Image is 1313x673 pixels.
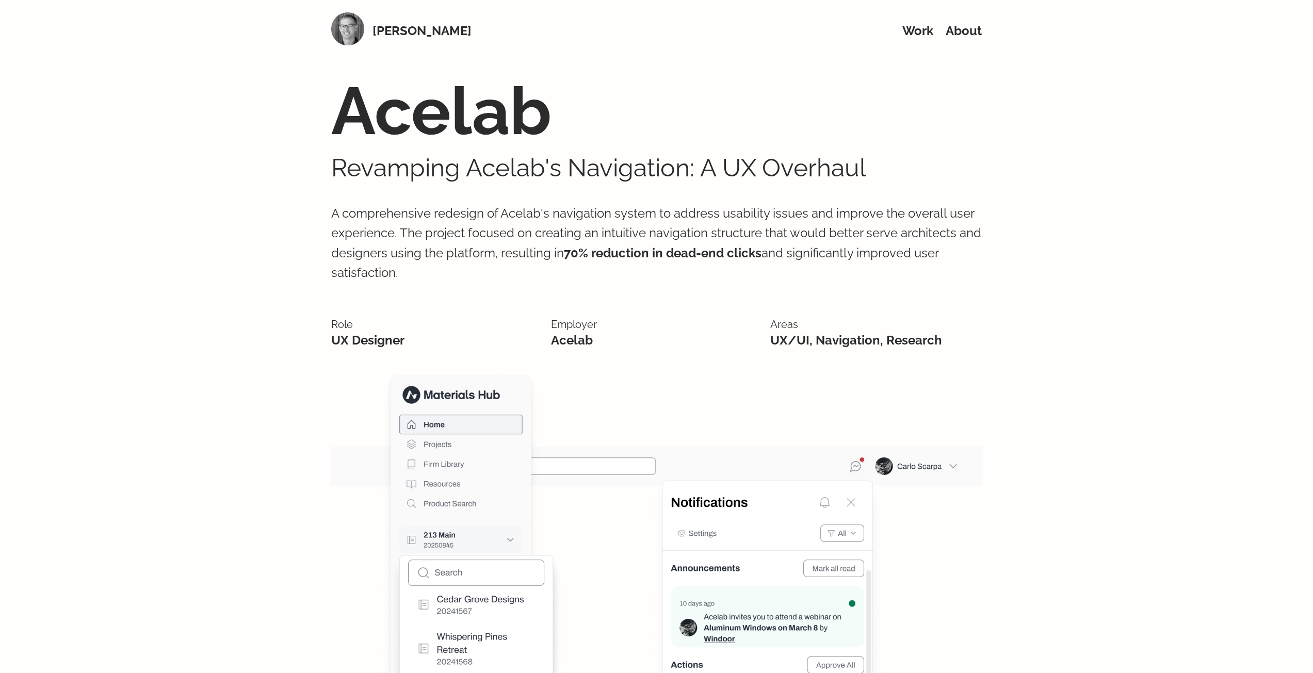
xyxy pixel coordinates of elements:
a: [PERSON_NAME] [372,23,472,39]
h1: Acelab [331,70,982,152]
p: Areas [770,316,982,333]
p: Acelab [551,333,763,348]
p: Employer [551,316,763,333]
p: UX Designer [331,333,543,348]
a: About [946,23,982,38]
span: 70% reduction in dead-end clicks [564,245,761,260]
a: Work [902,23,933,38]
h2: Revamping Acelab's Navigation: A UX Overhaul [331,152,982,183]
p: A comprehensive redesign of Acelab's navigation system to address usability issues and improve th... [331,183,982,304]
p: Role [331,316,543,333]
img: Logo [331,12,364,45]
p: UX/UI, Navigation, Research [770,333,982,348]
